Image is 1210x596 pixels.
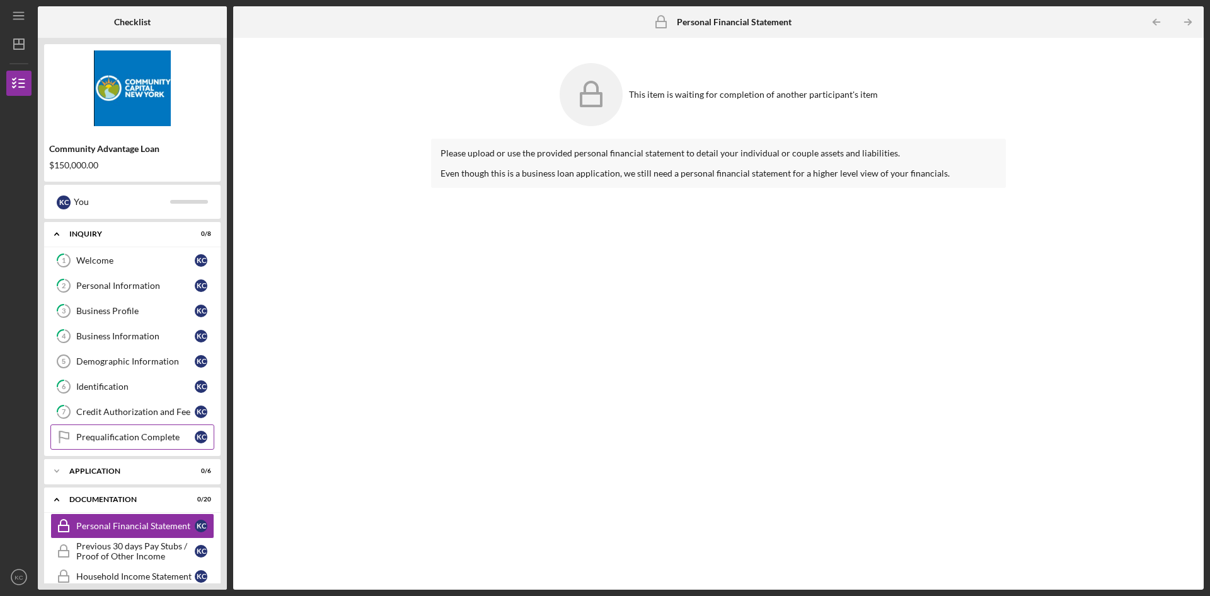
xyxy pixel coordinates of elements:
[50,298,214,324] a: 3Business ProfileKC
[50,349,214,374] a: 5Demographic InformationKC
[76,331,195,341] div: Business Information
[62,408,66,416] tspan: 7
[188,496,211,503] div: 0 / 20
[76,407,195,417] div: Credit Authorization and Fee
[76,255,195,266] div: Welcome
[195,545,207,558] div: K C
[76,306,195,316] div: Business Profile
[50,374,214,399] a: 6IdentificationKC
[441,148,996,178] div: Please upload or use the provided personal financial statement to detail your individual or coupl...
[677,17,792,27] b: Personal Financial Statement
[195,355,207,368] div: K C
[195,570,207,583] div: K C
[69,230,180,238] div: Inquiry
[76,541,195,561] div: Previous 30 days Pay Stubs / Proof of Other Income
[76,432,195,442] div: Prequalification Complete
[629,90,878,100] div: This item is waiting for completion of another participant's item
[50,248,214,273] a: 1WelcomeKC
[62,358,66,365] tspan: 5
[50,399,214,424] a: 7Credit Authorization and FeeKC
[50,424,214,450] a: Prequalification CompleteKC
[74,191,170,213] div: You
[62,307,66,315] tspan: 3
[57,196,71,209] div: K C
[69,496,180,503] div: Documentation
[195,431,207,443] div: K C
[50,539,214,564] a: Previous 30 days Pay Stubs / Proof of Other IncomeKC
[114,17,151,27] b: Checklist
[76,356,195,366] div: Demographic Information
[195,330,207,342] div: K C
[62,282,66,290] tspan: 2
[6,564,32,590] button: KC
[14,574,23,581] text: KC
[50,324,214,349] a: 4Business InformationKC
[50,513,214,539] a: Personal Financial StatementKC
[76,281,195,291] div: Personal Information
[76,571,195,581] div: Household Income Statement
[49,144,216,154] div: Community Advantage Loan
[195,254,207,267] div: K C
[44,50,221,126] img: Product logo
[195,406,207,418] div: K C
[76,382,195,392] div: Identification
[76,521,195,531] div: Personal Financial Statement
[195,305,207,317] div: K C
[188,467,211,475] div: 0 / 6
[188,230,211,238] div: 0 / 8
[62,332,66,341] tspan: 4
[50,273,214,298] a: 2Personal InformationKC
[195,279,207,292] div: K C
[62,257,66,265] tspan: 1
[195,520,207,532] div: K C
[62,383,66,391] tspan: 6
[69,467,180,475] div: Application
[195,380,207,393] div: K C
[50,564,214,589] a: Household Income StatementKC
[49,160,216,170] div: $150,000.00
